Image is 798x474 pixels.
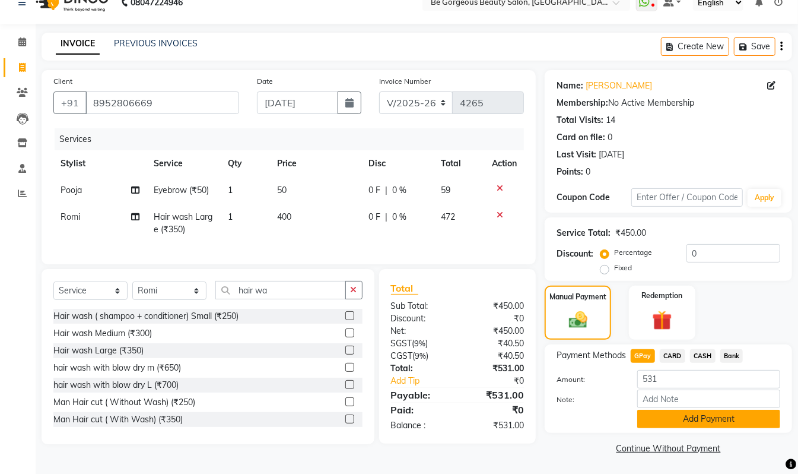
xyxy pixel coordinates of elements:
[385,211,387,223] span: |
[557,191,631,204] div: Coupon Code
[637,390,780,408] input: Add Note
[563,309,593,331] img: _cash.svg
[53,91,87,114] button: +91
[599,148,624,161] div: [DATE]
[734,37,775,56] button: Save
[485,150,524,177] th: Action
[53,327,152,340] div: Hair wash Medium (₹300)
[221,150,270,177] th: Qty
[391,282,418,295] span: Total
[382,419,457,432] div: Balance :
[614,247,652,258] label: Percentage
[457,312,533,325] div: ₹0
[382,300,457,312] div: Sub Total:
[748,189,781,207] button: Apply
[615,227,646,239] div: ₹450.00
[56,33,100,55] a: INVOICE
[53,379,179,391] div: hair wash with blow dry L (₹700)
[379,76,431,87] label: Invoice Number
[547,443,790,455] a: Continue Without Payment
[457,403,533,417] div: ₹0
[385,184,387,197] span: |
[61,185,82,195] span: Pooja
[646,308,678,333] img: _gift.svg
[368,211,380,223] span: 0 F
[228,211,233,222] span: 1
[557,97,608,109] div: Membership:
[586,80,652,92] a: [PERSON_NAME]
[549,292,606,302] label: Manual Payment
[557,114,603,127] div: Total Visits:
[382,337,457,350] div: ( )
[382,350,457,362] div: ( )
[270,150,361,177] th: Price
[457,300,533,312] div: ₹450.00
[53,413,183,426] div: Man Hair cut ( With Wash) (₹350)
[441,211,455,222] span: 472
[55,128,533,150] div: Services
[557,349,626,362] span: Payment Methods
[557,148,596,161] div: Last Visit:
[637,410,780,428] button: Add Payment
[557,166,583,178] div: Points:
[637,370,780,388] input: Amount
[257,76,273,87] label: Date
[391,338,412,349] span: SGST
[392,211,406,223] span: 0 %
[53,310,239,323] div: Hair wash ( shampoo + conditioner) Small (₹250)
[631,188,743,207] input: Enter Offer / Coupon Code
[53,345,144,357] div: Hair wash Large (₹350)
[557,248,593,260] div: Discount:
[557,131,605,144] div: Card on file:
[277,185,287,195] span: 50
[457,362,533,375] div: ₹531.00
[147,150,221,177] th: Service
[631,349,655,363] span: GPay
[661,37,729,56] button: Create New
[441,185,450,195] span: 59
[382,375,470,387] a: Add Tip
[154,185,209,195] span: Eyebrow (₹50)
[53,150,147,177] th: Stylist
[614,263,632,273] label: Fixed
[85,91,239,114] input: Search by Name/Mobile/Email/Code
[382,325,457,337] div: Net:
[53,362,181,374] div: hair wash with blow dry m (₹650)
[415,351,427,361] span: 9%
[392,184,406,197] span: 0 %
[391,350,413,361] span: CGST
[368,184,380,197] span: 0 F
[660,349,685,363] span: CARD
[606,114,615,127] div: 14
[215,281,346,299] input: Search or Scan
[548,394,628,405] label: Note:
[457,388,533,402] div: ₹531.00
[690,349,716,363] span: CASH
[586,166,590,178] div: 0
[415,339,426,348] span: 9%
[53,76,72,87] label: Client
[382,403,457,417] div: Paid:
[382,362,457,375] div: Total:
[61,211,80,222] span: Romi
[228,185,233,195] span: 1
[154,211,212,235] span: Hair wash Large (₹350)
[114,38,198,49] a: PREVIOUS INVOICES
[457,337,533,350] div: ₹40.50
[457,325,533,337] div: ₹450.00
[457,350,533,362] div: ₹40.50
[720,349,743,363] span: Bank
[457,419,533,432] div: ₹531.00
[557,97,780,109] div: No Active Membership
[53,396,195,409] div: Man Hair cut ( Without Wash) (₹250)
[277,211,291,222] span: 400
[641,290,682,301] label: Redemption
[382,388,457,402] div: Payable:
[557,80,583,92] div: Name:
[557,227,611,239] div: Service Total:
[434,150,485,177] th: Total
[361,150,434,177] th: Disc
[382,312,457,325] div: Discount:
[608,131,612,144] div: 0
[470,375,533,387] div: ₹0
